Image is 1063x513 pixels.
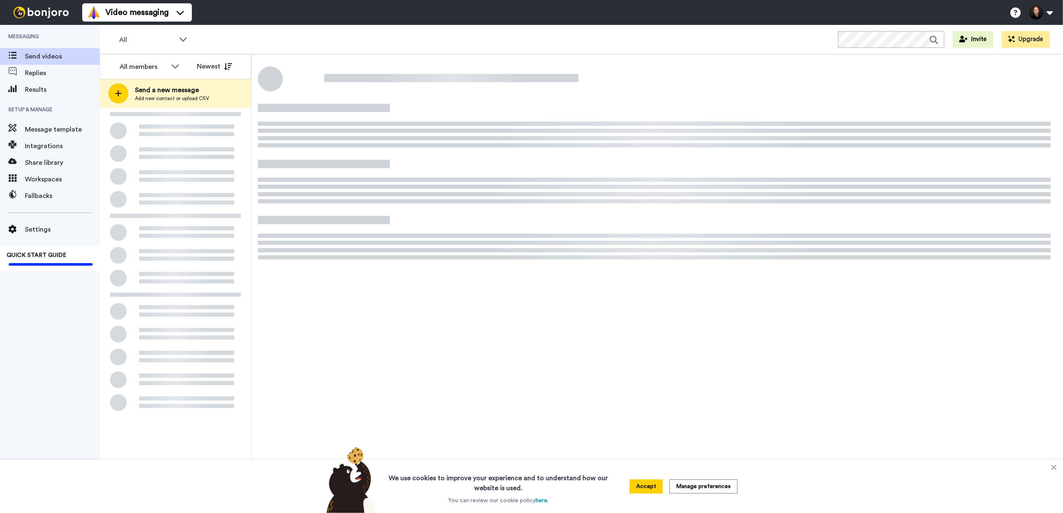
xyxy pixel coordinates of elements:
span: Fallbacks [25,191,100,201]
span: Settings [25,225,100,235]
span: Replies [25,68,100,78]
span: All [119,35,175,45]
span: Results [25,85,100,95]
span: Message template [25,125,100,134]
span: Send a new message [135,85,209,95]
span: Workspaces [25,174,100,184]
span: Share library [25,158,100,168]
span: Integrations [25,141,100,151]
h3: We use cookies to improve your experience and to understand how our website is used. [380,468,616,493]
button: Accept [629,479,663,493]
button: Upgrade [1002,31,1050,48]
span: Send videos [25,51,100,61]
button: Manage preferences [669,479,737,493]
img: bear-with-cookie.png [319,447,380,513]
a: here [536,498,547,503]
button: Invite [953,31,993,48]
img: bj-logo-header-white.svg [10,7,72,18]
button: Newest [191,58,238,75]
p: You can review our cookie policy . [448,496,549,505]
img: vm-color.svg [87,6,100,19]
span: Add new contact or upload CSV [135,95,209,102]
span: QUICK START GUIDE [7,252,66,258]
span: Video messaging [105,7,169,18]
div: All members [120,62,167,72]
